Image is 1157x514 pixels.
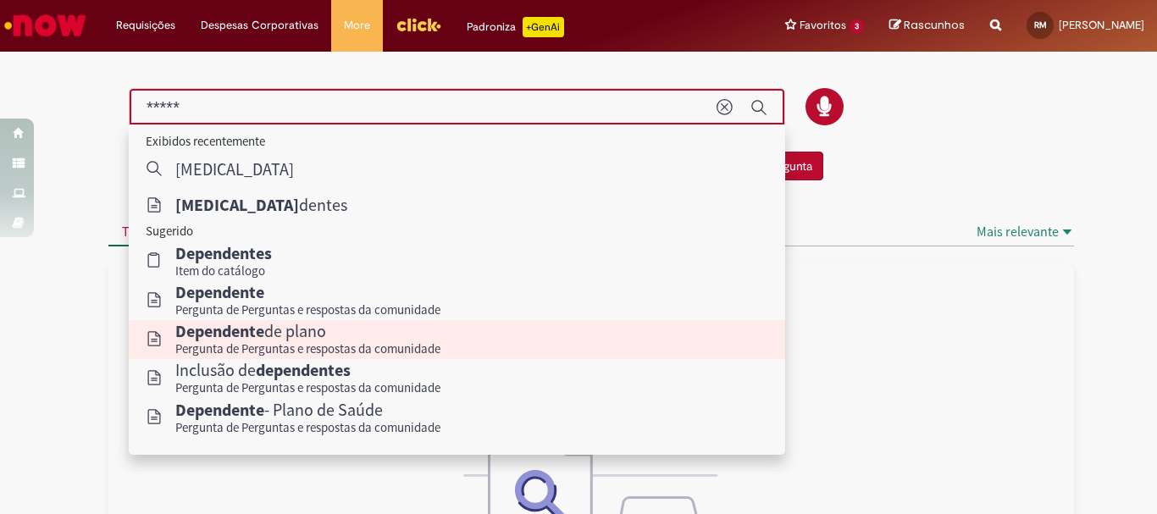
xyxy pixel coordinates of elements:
span: Rascunhos [904,17,965,33]
span: More [344,17,370,34]
img: ServiceNow [2,8,89,42]
span: RM [1034,19,1047,30]
img: click_logo_yellow_360x200.png [396,12,441,37]
p: +GenAi [523,17,564,37]
span: Favoritos [800,17,846,34]
div: Padroniza [467,17,564,37]
span: Despesas Corporativas [201,17,318,34]
span: Requisições [116,17,175,34]
a: Rascunhos [889,18,965,34]
span: 3 [850,19,864,34]
span: [PERSON_NAME] [1059,18,1144,32]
